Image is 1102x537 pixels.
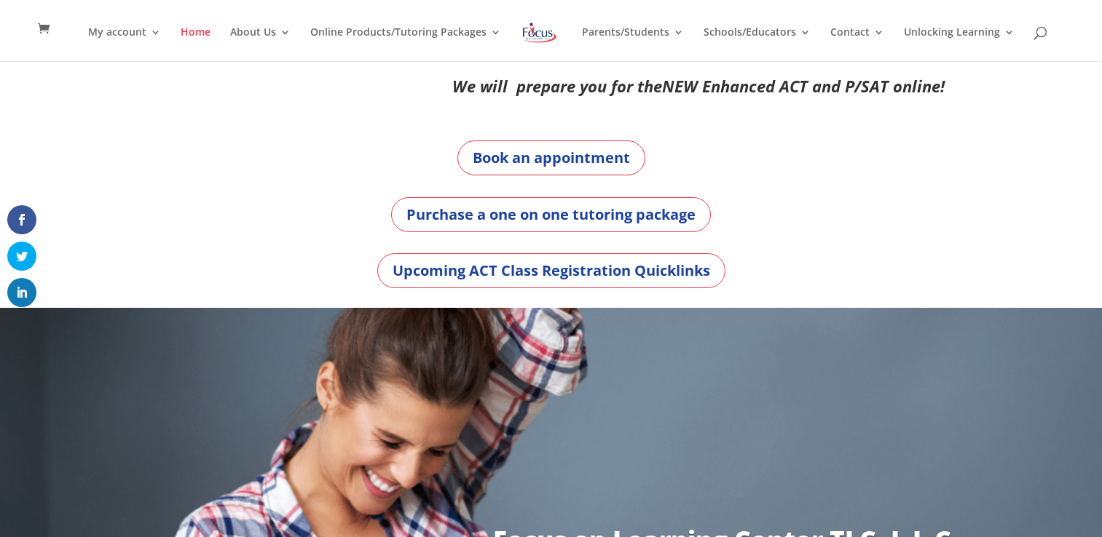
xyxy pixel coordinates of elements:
a: Book an appointment [457,140,645,175]
em: NEW Enhanced ACT and P/SAT online! [662,75,945,97]
a: My account [88,27,161,61]
a: About Us [230,27,291,61]
a: Contact [830,27,884,61]
em: We will prepare you for the [452,75,662,97]
a: Home [181,27,210,61]
a: Purchase a one on one tutoring package [391,197,711,232]
a: Parents/Students [582,27,684,61]
a: Unlocking Learning [904,27,1015,61]
img: Focus on Learning [521,20,559,46]
a: Online Products/Tutoring Packages [310,27,501,61]
a: Upcoming ACT Class Registration Quicklinks [377,253,725,288]
a: Schools/Educators [704,27,811,61]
